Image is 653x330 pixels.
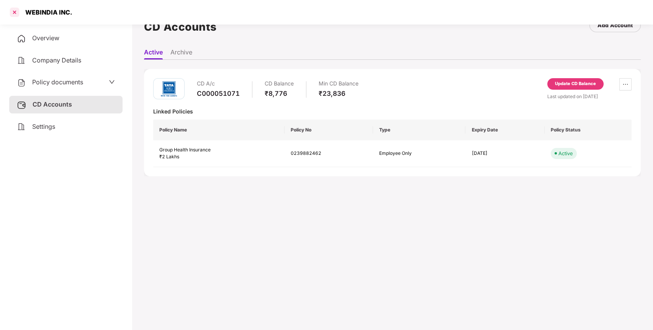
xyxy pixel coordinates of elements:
img: tatag.png [157,77,180,100]
div: WEBINDIA INC. [21,8,72,16]
div: ₹23,836 [319,89,358,98]
span: ₹2 Lakhs [159,154,179,159]
span: Company Details [32,56,81,64]
div: Min CD Balance [319,78,358,89]
span: CD Accounts [33,100,72,108]
li: Archive [170,48,192,59]
div: CD A/c [197,78,240,89]
div: Linked Policies [153,108,632,115]
span: ellipsis [620,81,631,87]
div: Employee Only [379,150,460,157]
h1: CD Accounts [144,18,217,35]
th: Expiry Date [465,120,544,140]
th: Policy Status [545,120,632,140]
th: Type [373,120,466,140]
img: svg+xml;base64,PHN2ZyB4bWxucz0iaHR0cDovL3d3dy53My5vcmcvMjAwMC9zdmciIHdpZHRoPSIyNCIgaGVpZ2h0PSIyNC... [17,78,26,87]
th: Policy Name [153,120,285,140]
div: ₹8,776 [265,89,294,98]
div: CD Balance [265,78,294,89]
span: Overview [32,34,59,42]
div: C000051071 [197,89,240,98]
td: 0239882462 [285,140,373,167]
td: [DATE] [465,140,544,167]
div: Add Account [597,21,633,30]
div: Group Health Insurance [159,146,278,154]
img: svg+xml;base64,PHN2ZyB3aWR0aD0iMjUiIGhlaWdodD0iMjQiIHZpZXdCb3g9IjAgMCAyNSAyNCIgZmlsbD0ibm9uZSIgeG... [17,100,26,110]
button: ellipsis [619,78,632,90]
div: Last updated on [DATE] [547,93,632,100]
div: Active [558,149,573,157]
img: svg+xml;base64,PHN2ZyB4bWxucz0iaHR0cDovL3d3dy53My5vcmcvMjAwMC9zdmciIHdpZHRoPSIyNCIgaGVpZ2h0PSIyNC... [17,34,26,43]
span: down [109,79,115,85]
span: Policy documents [32,78,83,86]
img: svg+xml;base64,PHN2ZyB4bWxucz0iaHR0cDovL3d3dy53My5vcmcvMjAwMC9zdmciIHdpZHRoPSIyNCIgaGVpZ2h0PSIyNC... [17,122,26,131]
th: Policy No [285,120,373,140]
span: Settings [32,123,55,130]
li: Active [144,48,163,59]
div: Update CD Balance [555,80,596,87]
img: svg+xml;base64,PHN2ZyB4bWxucz0iaHR0cDovL3d3dy53My5vcmcvMjAwMC9zdmciIHdpZHRoPSIyNCIgaGVpZ2h0PSIyNC... [17,56,26,65]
